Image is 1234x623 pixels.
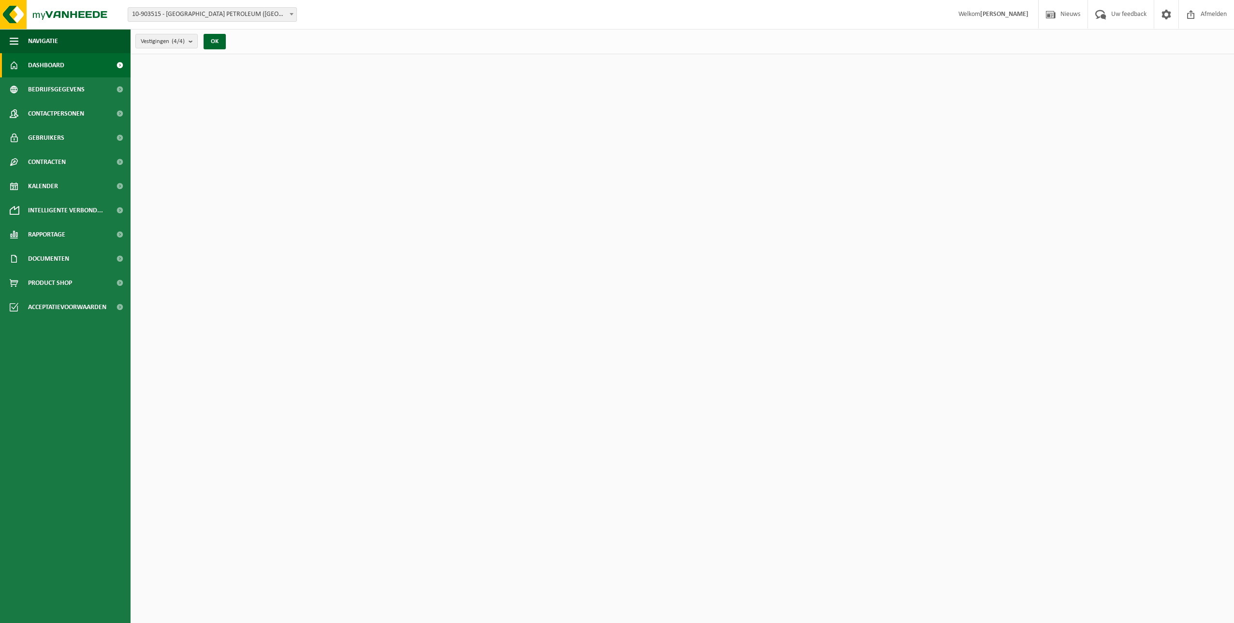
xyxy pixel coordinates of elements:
span: Navigatie [28,29,58,53]
span: Product Shop [28,271,72,295]
span: Documenten [28,247,69,271]
span: Vestigingen [141,34,185,49]
span: Contracten [28,150,66,174]
span: Contactpersonen [28,102,84,126]
span: 10-903515 - KUWAIT PETROLEUM (BELGIUM) NV - ANTWERPEN [128,7,297,22]
span: Intelligente verbond... [28,198,103,222]
span: 10-903515 - KUWAIT PETROLEUM (BELGIUM) NV - ANTWERPEN [128,8,296,21]
count: (4/4) [172,38,185,44]
span: Acceptatievoorwaarden [28,295,106,319]
button: Vestigingen(4/4) [135,34,198,48]
button: OK [204,34,226,49]
span: Dashboard [28,53,64,77]
span: Bedrijfsgegevens [28,77,85,102]
strong: [PERSON_NAME] [980,11,1028,18]
span: Gebruikers [28,126,64,150]
span: Rapportage [28,222,65,247]
span: Kalender [28,174,58,198]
